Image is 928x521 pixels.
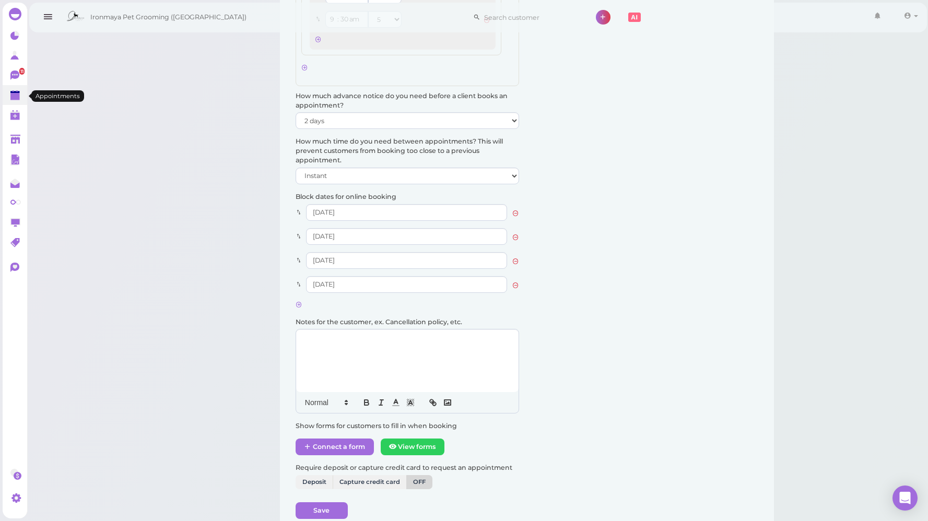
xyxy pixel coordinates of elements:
[296,137,519,165] label: How much time do you need between appointments? This will prevent customers from booking too clos...
[296,192,396,202] label: Block dates for online booking
[296,91,519,110] label: How much advance notice do you need before a client books an appointment?
[296,475,333,489] a: Deposit
[296,502,348,519] button: Save
[892,486,918,511] div: Open Intercom Messenger
[296,421,457,431] label: Show forms for customers to fill in when booking
[90,3,246,32] span: Ironmaya Pet Grooming ([GEOGRAPHIC_DATA])
[3,65,27,85] a: 11
[406,475,432,489] a: OFF
[296,317,462,327] label: Notes for the customer, ex. Cancellation policy, etc.
[31,90,84,102] div: Appointments
[480,9,582,26] input: Search customer
[19,68,25,75] span: 11
[296,439,374,455] a: Connect a form
[381,439,444,455] a: View forms
[296,463,512,472] label: Require deposit or capture credit card to request an appointment
[333,475,407,489] a: Capture credit card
